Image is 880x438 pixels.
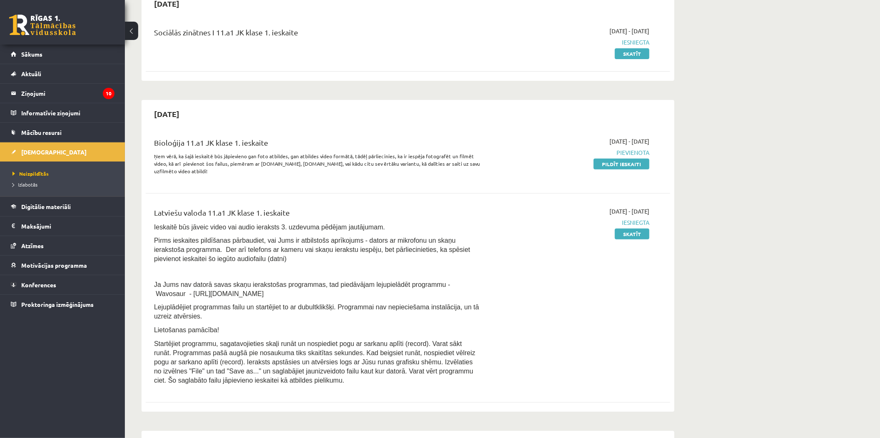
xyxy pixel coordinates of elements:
span: Digitālie materiāli [21,203,71,210]
a: Ziņojumi10 [11,84,114,103]
span: [DATE] - [DATE] [609,207,649,216]
span: [DEMOGRAPHIC_DATA] [21,148,87,156]
legend: Ziņojumi [21,84,114,103]
i: 10 [103,88,114,99]
a: Rīgas 1. Tālmācības vidusskola [9,15,76,35]
a: Mācību resursi [11,123,114,142]
span: Lietošanas pamācība! [154,326,219,333]
span: Atzīmes [21,242,44,249]
a: Maksājumi [11,217,114,236]
span: [DATE] - [DATE] [609,27,649,35]
span: Lejuplādējiet programmas failu un startējiet to ar dubultklikšķi. Programmai nav nepieciešama ins... [154,304,479,320]
a: Izlabotās [12,181,117,188]
span: Izlabotās [12,181,37,188]
span: Konferences [21,281,56,289]
span: Motivācijas programma [21,261,87,269]
span: Aktuāli [21,70,41,77]
a: Pildīt ieskaiti [594,159,649,169]
legend: Maksājumi [21,217,114,236]
span: Mācību resursi [21,129,62,136]
a: Digitālie materiāli [11,197,114,216]
span: Startējiet programmu, sagatavojieties skaļi runāt un nospiediet pogu ar sarkanu aplīti (record). ... [154,340,475,384]
div: Bioloģija 11.a1 JK klase 1. ieskaite [154,137,480,152]
div: Latviešu valoda 11.a1 JK klase 1. ieskaite [154,207,480,222]
a: Aktuāli [11,64,114,83]
span: [DATE] - [DATE] [609,137,649,146]
span: Iesniegta [492,38,649,47]
span: Ja Jums nav datorā savas skaņu ierakstošas programmas, tad piedāvājam lejupielādēt programmu - Wa... [154,281,450,297]
span: Neizpildītās [12,170,49,177]
a: Skatīt [615,229,649,239]
a: [DEMOGRAPHIC_DATA] [11,142,114,162]
a: Motivācijas programma [11,256,114,275]
span: Pievienota [492,148,649,157]
a: Sākums [11,45,114,64]
span: Ieskaitē būs jāveic video vai audio ieraksts 3. uzdevuma pēdējam jautājumam. [154,224,385,231]
span: Iesniegta [492,218,649,227]
legend: Informatīvie ziņojumi [21,103,114,122]
span: Pirms ieskaites pildīšanas pārbaudiet, vai Jums ir atbilstošs aprīkojums - dators ar mikrofonu un... [154,237,470,262]
a: Proktoringa izmēģinājums [11,295,114,314]
div: Sociālās zinātnes I 11.a1 JK klase 1. ieskaite [154,27,480,42]
a: Informatīvie ziņojumi [11,103,114,122]
h2: [DATE] [146,104,188,124]
p: Ņem vērā, ka šajā ieskaitē būs jāpievieno gan foto atbildes, gan atbildes video formātā, tādēļ pā... [154,152,480,175]
a: Neizpildītās [12,170,117,177]
a: Konferences [11,275,114,294]
a: Skatīt [615,48,649,59]
span: Sākums [21,50,42,58]
span: Proktoringa izmēģinājums [21,301,94,308]
a: Atzīmes [11,236,114,255]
